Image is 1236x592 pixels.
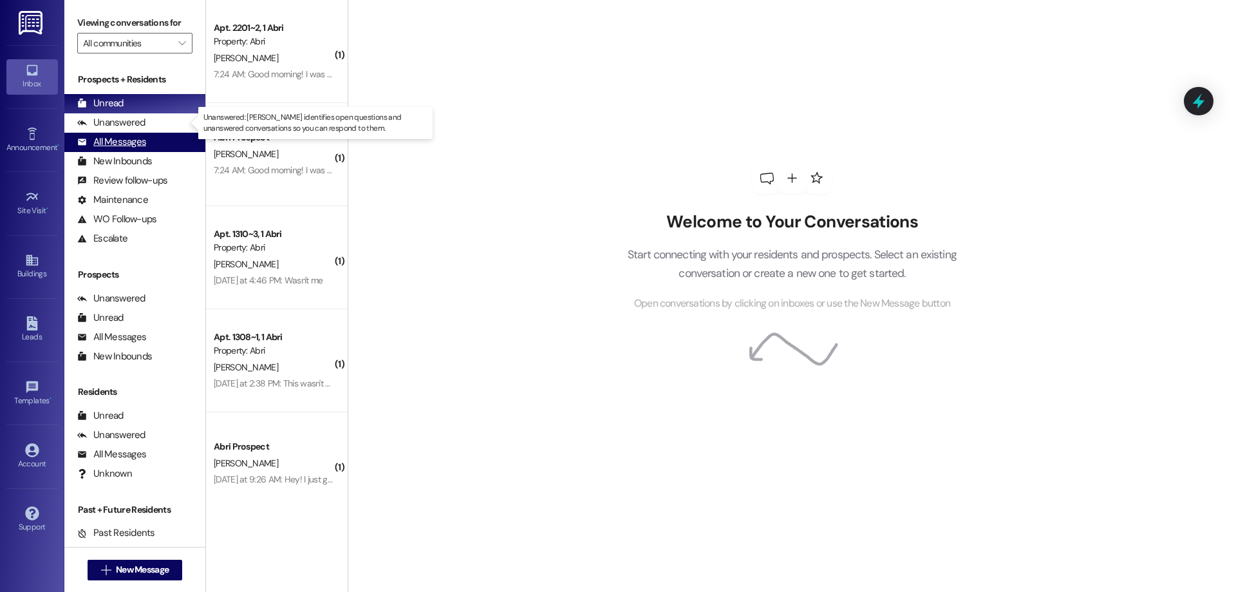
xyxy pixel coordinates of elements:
div: New Inbounds [77,350,152,363]
div: Unanswered [77,292,145,305]
div: Maintenance [77,193,148,207]
div: Property: Abri [214,35,333,48]
a: Buildings [6,249,58,284]
a: Support [6,502,58,537]
div: All Messages [77,135,146,149]
div: Unanswered [77,428,145,442]
div: Review follow-ups [77,174,167,187]
div: Abri Prospect [214,440,333,454]
span: • [46,204,48,213]
div: [DATE] at 9:26 AM: Hey! I just got here last night for the fall semester. Are you guys open for c... [214,473,619,485]
div: [DATE] at 4:46 PM: Wasn't me [214,274,323,286]
div: Apt. 1308~1, 1 Abri [214,330,333,344]
div: All Messages [77,330,146,344]
span: • [50,394,51,403]
a: Inbox [6,59,58,94]
div: Property: Abri [214,241,333,254]
span: [PERSON_NAME] [214,258,278,270]
div: New Inbounds [77,155,152,168]
div: Residents [64,385,205,399]
div: Unread [77,97,124,110]
div: Property: Abri [214,344,333,358]
a: Site Visit • [6,186,58,221]
div: Unread [77,311,124,325]
div: Past Residents [77,526,155,540]
h2: Welcome to Your Conversations [608,212,976,233]
div: Unknown [77,467,132,481]
button: New Message [88,560,183,580]
div: Past + Future Residents [64,503,205,517]
div: Unanswered [77,116,145,129]
div: Apt. 1310~3, 1 Abri [214,227,333,241]
span: [PERSON_NAME] [214,148,278,160]
p: Unanswered: [PERSON_NAME] identifies open questions and unanswered conversations so you can respo... [203,112,427,134]
span: [PERSON_NAME] [214,361,278,373]
a: Leads [6,312,58,347]
div: All Messages [77,448,146,461]
div: [DATE] at 2:38 PM: This wasn't me? Correct? - this is [PERSON_NAME] I moved out [214,377,518,389]
div: Escalate [77,232,127,245]
span: [PERSON_NAME] [214,52,278,64]
a: Templates • [6,376,58,411]
input: All communities [83,33,172,53]
i:  [178,38,185,48]
div: Unread [77,409,124,423]
div: 7:24 AM: Good morning! I was wondering if I could possibly pick up my parking pass [DATE]. I paid... [214,68,1136,80]
p: Start connecting with your residents and prospects. Select an existing conversation or create a n... [608,245,976,282]
i:  [101,565,111,575]
img: ResiDesk Logo [19,11,45,35]
div: Prospects + Residents [64,73,205,86]
label: Viewing conversations for [77,13,192,33]
span: Open conversations by clicking on inboxes or use the New Message button [634,296,950,312]
div: 7:24 AM: Good morning! I was wondering if I could possibly pick up my parking pass [DATE]. I paid... [214,164,1136,176]
span: [PERSON_NAME] [214,457,278,469]
div: Prospects [64,268,205,282]
span: New Message [116,563,169,577]
div: Apt. 2201~2, 1 Abri [214,21,333,35]
span: • [57,141,59,150]
a: Account [6,439,58,474]
div: WO Follow-ups [77,213,156,226]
